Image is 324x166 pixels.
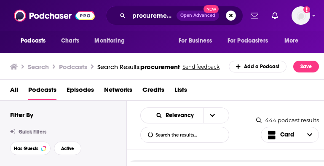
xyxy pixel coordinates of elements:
[88,33,135,49] button: open menu
[148,112,204,118] button: open menu
[140,63,180,71] span: procurement
[293,61,319,72] button: Save
[284,35,299,47] span: More
[303,6,310,13] svg: Add a profile image
[28,83,56,100] a: Podcasts
[56,33,84,49] a: Charts
[61,146,74,151] span: Active
[54,142,81,155] button: Active
[10,111,33,119] h2: Filter By
[15,33,56,49] button: open menu
[129,9,177,22] input: Search podcasts, credits, & more...
[97,63,180,71] div: Search Results:
[104,83,132,100] a: Networks
[174,83,187,100] a: Lists
[261,127,319,143] button: Choose View
[180,63,222,70] button: Send feedback
[222,33,280,49] button: open menu
[204,5,219,13] span: New
[229,61,287,72] a: Add a Podcast
[280,132,294,138] span: Card
[59,63,87,71] h3: Podcasts
[67,83,94,100] a: Episodes
[177,11,219,21] button: Open AdvancedNew
[140,107,229,123] h2: Choose List sort
[292,6,310,25] span: Logged in as mtraynor
[180,13,215,18] span: Open Advanced
[61,35,79,47] span: Charts
[21,35,46,47] span: Podcasts
[292,6,310,25] button: Show profile menu
[106,6,243,25] div: Search podcasts, credits, & more...
[256,117,319,123] div: 444 podcast results
[14,8,95,24] img: Podchaser - Follow, Share and Rate Podcasts
[268,8,281,23] a: Show notifications dropdown
[204,108,221,123] button: open menu
[179,35,212,47] span: For Business
[10,142,51,155] button: Has Guests
[19,129,46,135] span: Quick Filters
[173,33,222,49] button: open menu
[10,83,18,100] a: All
[292,6,310,25] img: User Profile
[94,35,124,47] span: Monitoring
[142,83,164,100] a: Credits
[247,8,262,23] a: Show notifications dropdown
[228,35,268,47] span: For Podcasters
[97,63,180,71] a: Search Results:procurement
[14,146,38,151] span: Has Guests
[166,112,197,118] span: Relevancy
[278,33,309,49] button: open menu
[28,63,49,71] h3: Search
